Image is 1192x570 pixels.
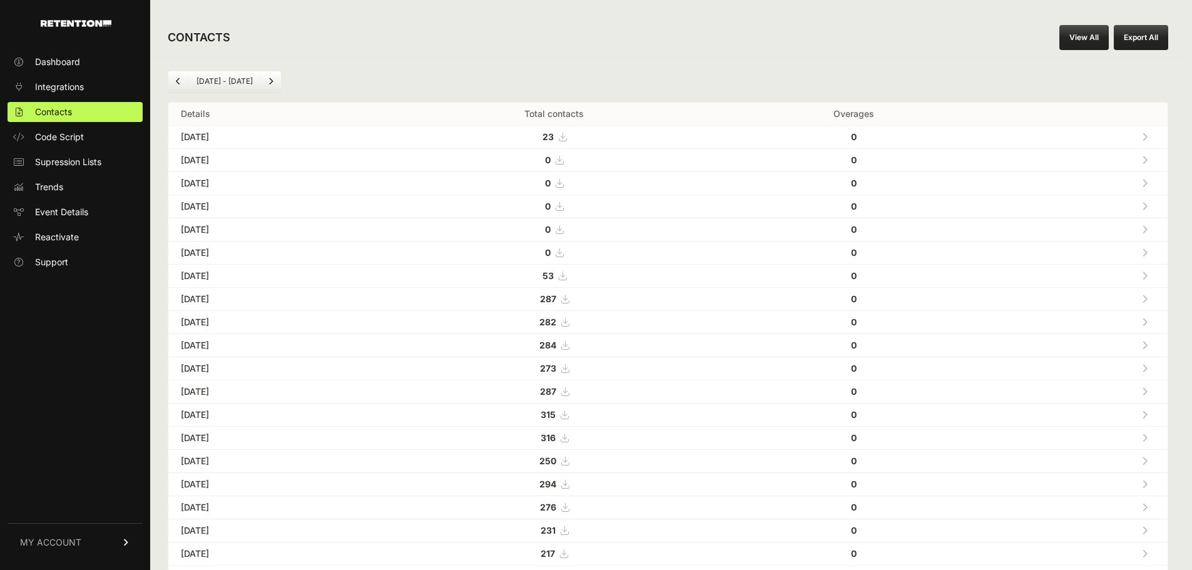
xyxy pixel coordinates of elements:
[35,131,84,143] span: Code Script
[540,502,569,512] a: 276
[168,311,385,334] td: [DATE]
[545,178,551,188] strong: 0
[385,103,723,126] th: Total contacts
[168,242,385,265] td: [DATE]
[540,293,569,304] a: 287
[35,231,79,243] span: Reactivate
[545,224,551,235] strong: 0
[851,409,857,420] strong: 0
[168,404,385,427] td: [DATE]
[168,542,385,566] td: [DATE]
[851,178,857,188] strong: 0
[168,334,385,357] td: [DATE]
[1059,25,1109,50] a: View All
[545,201,551,211] strong: 0
[851,201,857,211] strong: 0
[168,380,385,404] td: [DATE]
[168,149,385,172] td: [DATE]
[168,473,385,496] td: [DATE]
[168,218,385,242] td: [DATE]
[20,536,81,549] span: MY ACCOUNT
[168,496,385,519] td: [DATE]
[851,270,857,281] strong: 0
[35,56,80,68] span: Dashboard
[539,479,556,489] strong: 294
[188,76,260,86] li: [DATE] - [DATE]
[35,181,63,193] span: Trends
[168,195,385,218] td: [DATE]
[8,152,143,172] a: Supression Lists
[539,340,569,350] a: 284
[541,525,556,536] strong: 231
[851,386,857,397] strong: 0
[168,427,385,450] td: [DATE]
[851,479,857,489] strong: 0
[168,288,385,311] td: [DATE]
[168,357,385,380] td: [DATE]
[1114,25,1168,50] button: Export All
[8,127,143,147] a: Code Script
[851,317,857,327] strong: 0
[41,20,111,27] img: Retention.com
[851,525,857,536] strong: 0
[8,202,143,222] a: Event Details
[543,270,566,281] a: 53
[35,206,88,218] span: Event Details
[851,293,857,304] strong: 0
[8,52,143,72] a: Dashboard
[539,455,569,466] a: 250
[541,409,568,420] a: 315
[851,155,857,165] strong: 0
[851,432,857,443] strong: 0
[168,450,385,473] td: [DATE]
[539,317,569,327] a: 282
[540,502,556,512] strong: 276
[540,293,556,304] strong: 287
[168,519,385,542] td: [DATE]
[539,340,556,350] strong: 284
[168,126,385,149] td: [DATE]
[168,103,385,126] th: Details
[8,523,143,561] a: MY ACCOUNT
[261,71,281,91] a: Next
[168,29,230,46] h2: CONTACTS
[541,525,568,536] a: 231
[543,131,554,142] strong: 23
[8,102,143,122] a: Contacts
[8,177,143,197] a: Trends
[539,455,556,466] strong: 250
[543,270,554,281] strong: 53
[168,71,188,91] a: Previous
[35,156,101,168] span: Supression Lists
[851,224,857,235] strong: 0
[545,155,551,165] strong: 0
[540,363,556,374] strong: 273
[851,247,857,258] strong: 0
[8,227,143,247] a: Reactivate
[543,131,566,142] a: 23
[541,432,556,443] strong: 316
[851,548,857,559] strong: 0
[35,106,72,118] span: Contacts
[8,77,143,97] a: Integrations
[723,103,985,126] th: Overages
[539,479,569,489] a: 294
[540,363,569,374] a: 273
[35,81,84,93] span: Integrations
[540,386,556,397] strong: 287
[35,256,68,268] span: Support
[545,247,551,258] strong: 0
[851,131,857,142] strong: 0
[541,409,556,420] strong: 315
[168,172,385,195] td: [DATE]
[540,386,569,397] a: 287
[851,340,857,350] strong: 0
[168,265,385,288] td: [DATE]
[851,363,857,374] strong: 0
[8,252,143,272] a: Support
[851,455,857,466] strong: 0
[541,548,568,559] a: 217
[539,317,556,327] strong: 282
[541,432,568,443] a: 316
[541,548,555,559] strong: 217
